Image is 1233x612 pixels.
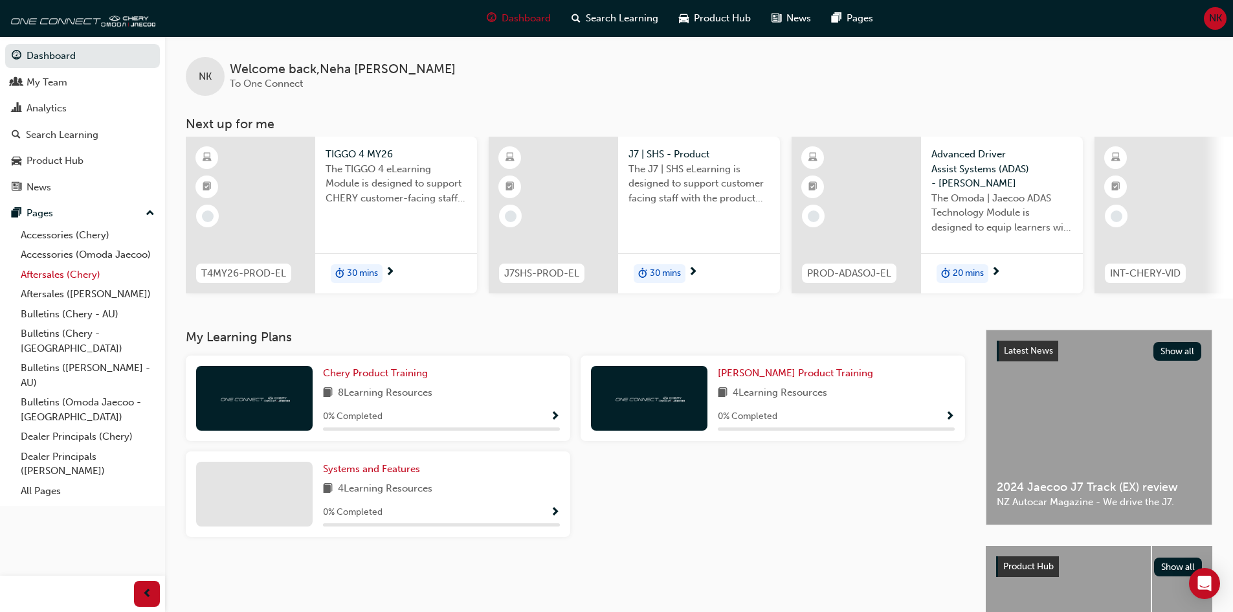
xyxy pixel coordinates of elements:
a: J7SHS-PROD-ELJ7 | SHS - ProductThe J7 | SHS eLearning is designed to support customer facing staf... [489,137,780,293]
span: Systems and Features [323,463,420,475]
span: duration-icon [335,266,344,282]
span: prev-icon [142,586,152,602]
a: Chery Product Training [323,366,433,381]
div: Analytics [27,101,67,116]
span: Product Hub [694,11,751,26]
a: Bulletins ([PERSON_NAME] - AU) [16,358,160,392]
span: learningRecordVerb_NONE-icon [505,210,517,222]
span: TIGGO 4 MY26 [326,147,467,162]
span: booktick-icon [505,179,515,196]
span: 20 mins [953,266,984,281]
span: Latest News [1004,345,1053,356]
span: booktick-icon [1111,179,1120,196]
span: people-icon [12,77,21,89]
span: INT-CHERY-VID [1110,266,1181,281]
span: car-icon [679,10,689,27]
a: Accessories (Chery) [16,225,160,245]
a: Bulletins (Chery - [GEOGRAPHIC_DATA]) [16,324,160,358]
div: Open Intercom Messenger [1189,568,1220,599]
a: Product Hub [5,149,160,173]
span: Dashboard [502,11,551,26]
span: NZ Autocar Magazine - We drive the J7. [997,495,1201,510]
a: guage-iconDashboard [476,5,561,32]
a: My Team [5,71,160,95]
a: Dealer Principals ([PERSON_NAME]) [16,447,160,481]
span: guage-icon [12,51,21,62]
span: 2024 Jaecoo J7 Track (EX) review [997,480,1201,495]
div: Product Hub [27,153,83,168]
a: All Pages [16,481,160,501]
span: 4 Learning Resources [338,481,432,497]
span: duration-icon [941,266,950,282]
span: PROD-ADASOJ-EL [807,266,891,281]
h3: Next up for me [165,117,1233,131]
span: Product Hub [1003,561,1054,572]
span: chart-icon [12,103,21,115]
span: learningResourceType_ELEARNING-icon [505,150,515,166]
span: book-icon [323,385,333,402]
span: 0 % Completed [323,505,383,520]
a: Aftersales (Chery) [16,265,160,285]
span: news-icon [772,10,781,27]
span: car-icon [12,155,21,167]
span: T4MY26-PROD-EL [201,266,286,281]
span: next-icon [991,267,1001,278]
a: Dashboard [5,44,160,68]
a: Latest NewsShow all [997,341,1201,361]
span: [PERSON_NAME] Product Training [718,367,873,379]
a: Bulletins (Chery - AU) [16,304,160,324]
span: booktick-icon [808,179,817,196]
span: Pages [847,11,873,26]
img: oneconnect [6,5,155,31]
div: My Team [27,75,67,90]
span: 0 % Completed [718,409,777,424]
span: Search Learning [586,11,658,26]
a: Accessories (Omoda Jaecoo) [16,245,160,265]
span: To One Connect [230,78,303,89]
button: Pages [5,201,160,225]
a: Bulletins (Omoda Jaecoo - [GEOGRAPHIC_DATA]) [16,392,160,427]
span: Show Progress [945,411,955,423]
span: learningResourceType_ELEARNING-icon [808,150,817,166]
span: Show Progress [550,507,560,519]
a: Dealer Principals (Chery) [16,427,160,447]
span: 30 mins [650,266,681,281]
button: Show Progress [550,504,560,521]
span: 30 mins [347,266,378,281]
a: PROD-ADASOJ-ELAdvanced Driver Assist Systems (ADAS) - [PERSON_NAME]The Omoda | Jaecoo ADAS Techno... [792,137,1083,293]
a: News [5,176,160,199]
span: guage-icon [487,10,496,27]
button: Show all [1154,558,1203,576]
button: Show Progress [945,409,955,425]
span: next-icon [385,267,395,278]
span: News [786,11,811,26]
span: search-icon [12,130,21,141]
a: T4MY26-PROD-ELTIGGO 4 MY26The TIGGO 4 eLearning Module is designed to support CHERY customer-faci... [186,137,477,293]
span: book-icon [718,385,728,402]
img: oneconnect [219,392,290,404]
a: Latest NewsShow all2024 Jaecoo J7 Track (EX) reviewNZ Autocar Magazine - We drive the J7. [986,330,1212,525]
span: search-icon [572,10,581,27]
div: Search Learning [26,128,98,142]
span: book-icon [323,481,333,497]
img: oneconnect [614,392,685,404]
span: 4 Learning Resources [733,385,827,402]
a: news-iconNews [761,5,821,32]
span: duration-icon [638,266,647,282]
span: Chery Product Training [323,367,428,379]
a: Systems and Features [323,462,425,477]
a: [PERSON_NAME] Product Training [718,366,878,381]
span: NK [199,69,212,84]
span: news-icon [12,182,21,194]
span: next-icon [688,267,698,278]
div: Pages [27,206,53,221]
span: pages-icon [832,10,841,27]
span: learningRecordVerb_NONE-icon [202,210,214,222]
a: car-iconProduct Hub [669,5,761,32]
span: learningRecordVerb_NONE-icon [808,210,819,222]
span: Welcome back , Neha [PERSON_NAME] [230,62,456,77]
span: learningRecordVerb_NONE-icon [1111,210,1122,222]
span: Advanced Driver Assist Systems (ADAS) - [PERSON_NAME] [931,147,1072,191]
